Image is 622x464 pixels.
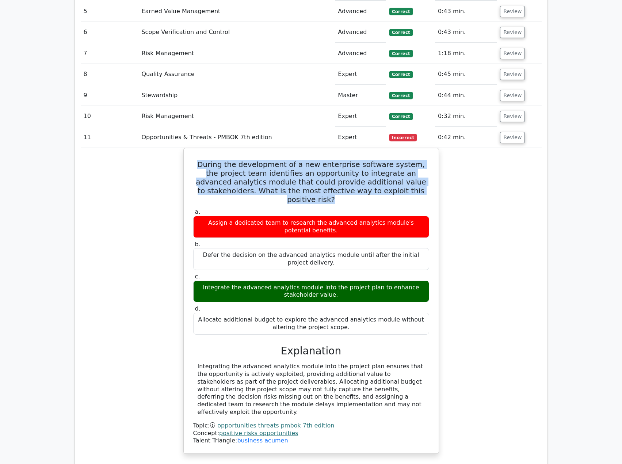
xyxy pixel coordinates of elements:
[193,313,429,335] div: Allocate additional budget to explore the advanced analytics module without altering the project ...
[435,22,497,43] td: 0:43 min.
[138,85,335,106] td: Stewardship
[389,113,413,120] span: Correct
[138,22,335,43] td: Scope Verification and Control
[435,106,497,127] td: 0:32 min.
[335,1,386,22] td: Advanced
[81,1,139,22] td: 5
[81,106,139,127] td: 10
[193,248,429,270] div: Defer the decision on the advanced analytics module until after the initial project delivery.
[193,422,429,445] div: Talent Triangle:
[389,134,417,141] span: Incorrect
[335,85,386,106] td: Master
[335,22,386,43] td: Advanced
[193,422,429,430] div: Topic:
[195,305,201,312] span: d.
[237,437,288,444] a: business acumen
[81,64,139,85] td: 8
[217,422,334,429] a: opportunities threats pmbok 7th edition
[500,48,525,59] button: Review
[138,106,335,127] td: Risk Management
[193,430,429,437] div: Concept:
[198,345,425,357] h3: Explanation
[435,85,497,106] td: 0:44 min.
[335,43,386,64] td: Advanced
[81,43,139,64] td: 7
[195,273,200,280] span: c.
[81,22,139,43] td: 6
[335,64,386,85] td: Expert
[500,6,525,17] button: Review
[193,216,429,238] div: Assign a dedicated team to research the advanced analytics module's potential benefits.
[389,50,413,57] span: Correct
[389,29,413,36] span: Correct
[138,1,335,22] td: Earned Value Management
[219,430,298,437] a: positive risks opportunities
[335,106,386,127] td: Expert
[435,43,497,64] td: 1:18 min.
[81,85,139,106] td: 9
[198,363,425,416] div: Integrating the advanced analytics module into the project plan ensures that the opportunity is a...
[193,281,429,303] div: Integrate the advanced analytics module into the project plan to enhance stakeholder value.
[335,127,386,148] td: Expert
[138,127,335,148] td: Opportunities & Threats - PMBOK 7th edition
[500,90,525,101] button: Review
[500,111,525,122] button: Review
[195,241,201,248] span: b.
[435,64,497,85] td: 0:45 min.
[435,127,497,148] td: 0:42 min.
[500,27,525,38] button: Review
[500,69,525,80] button: Review
[138,43,335,64] td: Risk Management
[81,127,139,148] td: 11
[435,1,497,22] td: 0:43 min.
[138,64,335,85] td: Quality Assurance
[195,208,201,215] span: a.
[389,71,413,78] span: Correct
[500,132,525,143] button: Review
[389,8,413,15] span: Correct
[192,160,430,204] h5: During the development of a new enterprise software system, the project team identifies an opport...
[389,92,413,99] span: Correct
